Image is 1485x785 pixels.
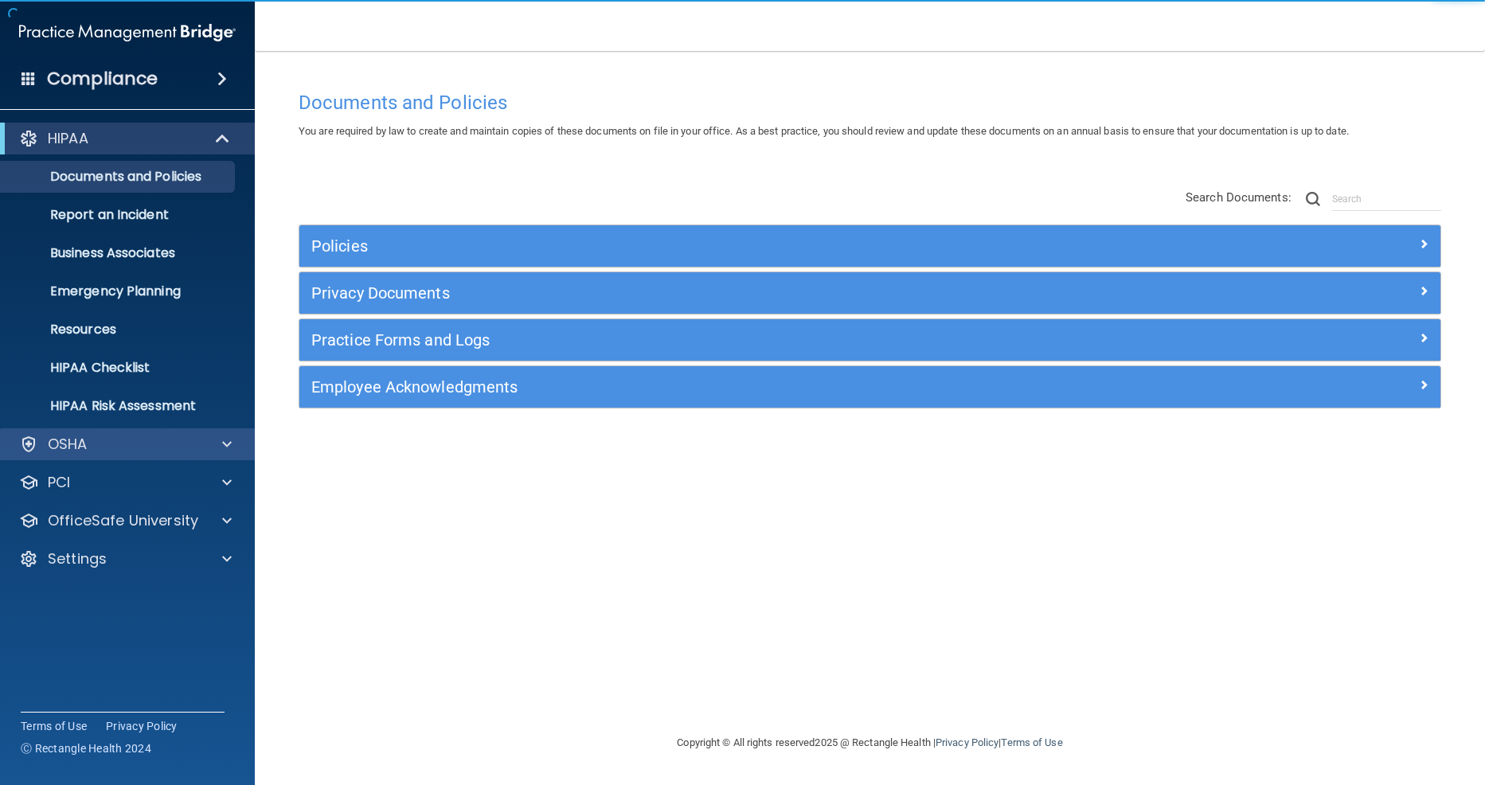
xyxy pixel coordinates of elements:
h4: Compliance [47,68,158,90]
a: Policies [311,233,1428,259]
p: Report an Incident [10,207,228,223]
p: Documents and Policies [10,169,228,185]
p: Resources [10,322,228,338]
a: OfficeSafe University [19,511,232,530]
a: Employee Acknowledgments [311,374,1428,400]
img: ic-search.3b580494.png [1306,192,1320,206]
span: You are required by law to create and maintain copies of these documents on file in your office. ... [299,125,1349,137]
p: HIPAA Checklist [10,360,228,376]
span: Search Documents: [1186,190,1292,205]
a: Settings [19,549,232,568]
a: OSHA [19,435,232,454]
a: Terms of Use [21,718,87,734]
a: Practice Forms and Logs [311,327,1428,353]
p: HIPAA Risk Assessment [10,398,228,414]
p: Emergency Planning [10,283,228,299]
input: Search [1332,187,1441,211]
p: Settings [48,549,107,568]
a: Privacy Policy [936,736,998,748]
img: PMB logo [19,17,236,49]
p: PCI [48,473,70,492]
h5: Practice Forms and Logs [311,331,1143,349]
p: HIPAA [48,129,88,148]
h5: Employee Acknowledgments [311,378,1143,396]
a: Terms of Use [1001,736,1062,748]
a: Privacy Policy [106,718,178,734]
a: PCI [19,473,232,492]
p: OfficeSafe University [48,511,198,530]
p: OSHA [48,435,88,454]
h4: Documents and Policies [299,92,1441,113]
div: Copyright © All rights reserved 2025 @ Rectangle Health | | [580,717,1161,768]
a: HIPAA [19,129,231,148]
p: Business Associates [10,245,228,261]
iframe: Drift Widget Chat Controller [1209,672,1466,736]
h5: Policies [311,237,1143,255]
h5: Privacy Documents [311,284,1143,302]
a: Privacy Documents [311,280,1428,306]
span: Ⓒ Rectangle Health 2024 [21,740,151,756]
